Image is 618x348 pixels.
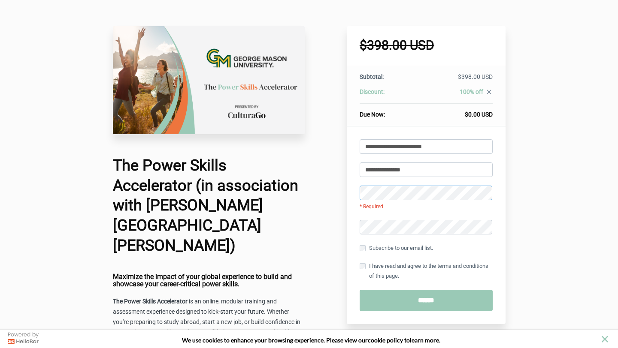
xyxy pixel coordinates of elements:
li: * Required [360,202,493,211]
strong: The Power Skills Accelerator [113,298,188,305]
h1: $398.00 USD [360,39,493,52]
span: 100% off [460,88,483,95]
span: Subtotal: [360,73,384,80]
th: Discount: [360,87,415,104]
h1: The Power Skills Accelerator (in association with [PERSON_NAME][GEOGRAPHIC_DATA][PERSON_NAME]) [113,156,305,256]
a: cookie policy [368,336,403,344]
img: a3e68b-4460-fe2-a77a-207fc7264441_University_Check_Out_Page_17_.png [113,26,305,134]
span: We use cookies to enhance your browsing experience. Please view our [182,336,368,344]
th: Due Now: [360,104,415,119]
span: learn more. [410,336,440,344]
h4: Maximize the impact of your global experience to build and showcase your career-critical power sk... [113,273,305,288]
input: I have read and agree to the terms and conditions of this page. [360,263,366,269]
p: is an online, modular training and assessment experience designed to kick-start your future. Whet... [113,297,305,348]
label: Subscribe to our email list. [360,243,433,253]
a: close [483,88,493,98]
label: I have read and agree to the terms and conditions of this page. [360,261,493,280]
td: $398.00 USD [415,72,492,87]
button: close [600,334,610,345]
i: close [485,88,493,96]
input: Subscribe to our email list. [360,245,366,251]
span: $0.00 USD [465,111,493,118]
strong: to [404,336,410,344]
